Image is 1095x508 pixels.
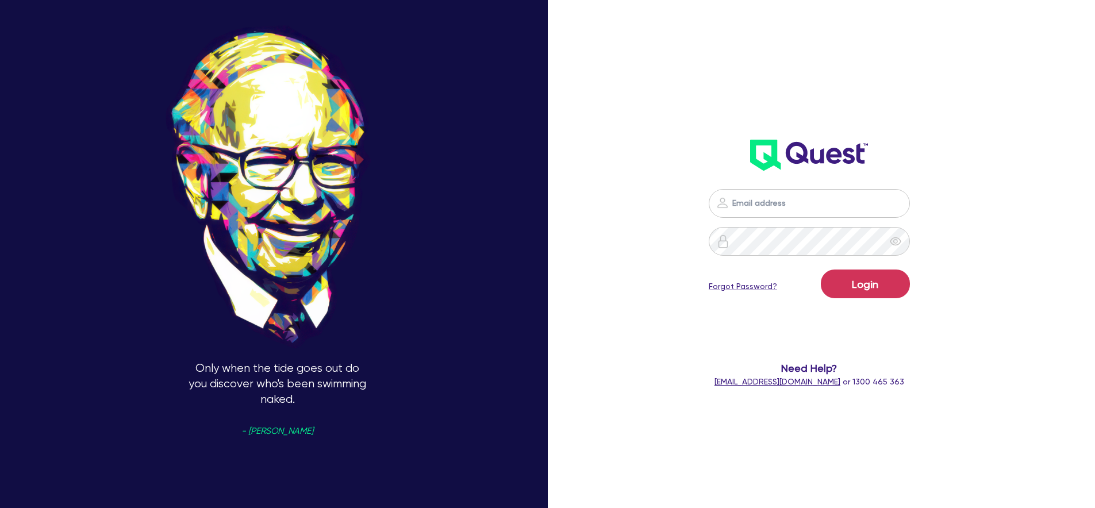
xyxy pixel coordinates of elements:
input: Email address [709,189,910,218]
img: wH2k97JdezQIQAAAABJRU5ErkJggg== [750,140,868,171]
img: icon-password [716,234,730,248]
span: - [PERSON_NAME] [241,427,313,436]
span: Need Help? [663,360,956,376]
span: eye [890,236,901,247]
a: [EMAIL_ADDRESS][DOMAIN_NAME] [714,377,840,386]
a: Forgot Password? [709,280,777,293]
img: icon-password [716,196,729,210]
button: Login [821,270,910,298]
span: or 1300 465 363 [714,377,904,386]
